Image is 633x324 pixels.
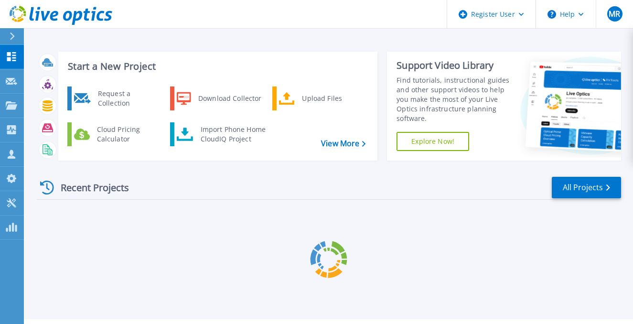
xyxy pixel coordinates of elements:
[272,86,370,110] a: Upload Files
[297,89,368,108] div: Upload Files
[93,89,163,108] div: Request a Collection
[321,139,365,148] a: View More
[193,89,266,108] div: Download Collector
[37,176,142,199] div: Recent Projects
[609,10,620,18] span: MR
[67,122,165,146] a: Cloud Pricing Calculator
[397,132,469,151] a: Explore Now!
[92,125,163,144] div: Cloud Pricing Calculator
[67,86,165,110] a: Request a Collection
[68,61,365,72] h3: Start a New Project
[397,59,513,72] div: Support Video Library
[170,86,268,110] a: Download Collector
[397,76,513,123] div: Find tutorials, instructional guides and other support videos to help you make the most of your L...
[196,125,270,144] div: Import Phone Home CloudIQ Project
[552,177,621,198] a: All Projects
